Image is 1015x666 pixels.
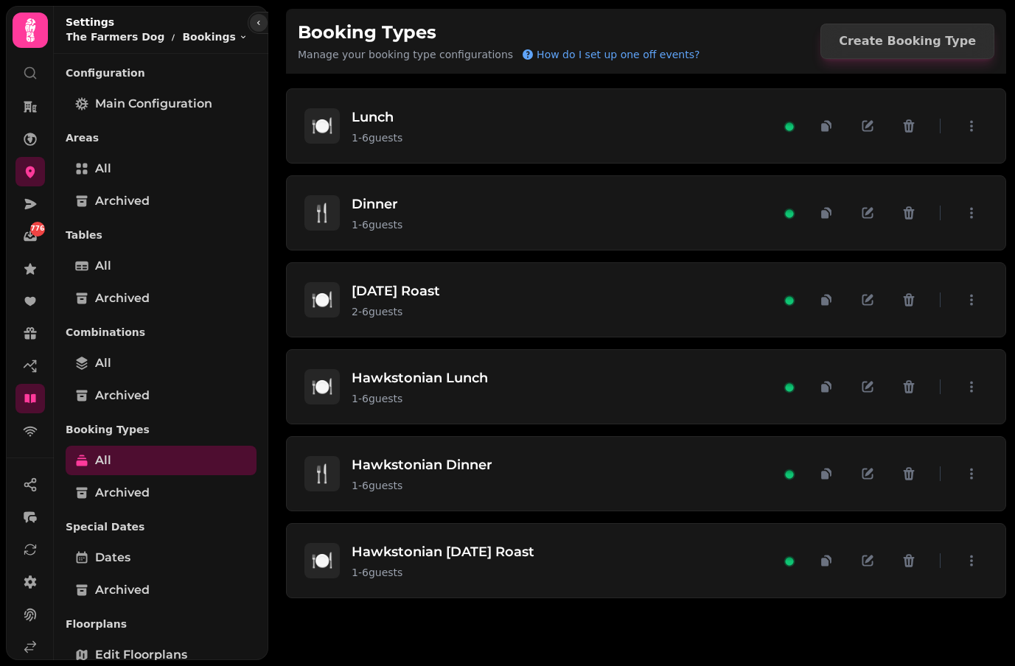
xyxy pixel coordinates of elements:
[311,549,333,572] span: 🍽️
[66,381,257,410] a: Archived
[352,281,440,301] h3: [DATE] Roast
[311,201,333,225] span: 🍴
[95,646,187,664] span: Edit Floorplans
[15,222,45,251] a: 776
[66,89,257,119] a: Main Configuration
[820,24,994,59] button: Create Booking Type
[66,611,257,637] p: Floorplans
[95,452,111,469] span: All
[95,354,111,372] span: All
[311,114,333,138] span: 🍽️
[352,391,402,406] span: 1 - 6 guests
[352,478,402,493] span: 1 - 6 guests
[95,95,212,113] span: Main Configuration
[66,29,164,44] p: The Farmers Dog
[66,575,257,605] a: Archived
[522,47,700,62] button: How do I set up one off events?
[66,125,257,151] p: Areas
[31,224,45,234] span: 776
[311,375,333,399] span: 🍽️
[66,284,257,313] a: Archived
[352,304,402,319] span: 2 - 6 guests
[352,194,402,214] h3: Dinner
[95,257,111,275] span: All
[66,222,257,248] p: Tables
[95,290,150,307] span: Archived
[298,47,513,62] p: Manage your booking type configurations
[66,60,257,86] p: Configuration
[352,368,488,388] h3: Hawkstonian Lunch
[66,478,257,508] a: Archived
[95,581,150,599] span: Archived
[352,455,492,475] h3: Hawkstonian Dinner
[66,543,257,572] a: Dates
[95,160,111,178] span: All
[298,21,700,44] h1: Booking Types
[182,29,247,44] button: Bookings
[352,217,402,232] span: 1 - 6 guests
[95,549,130,567] span: Dates
[352,541,534,562] h3: Hawkstonian [DATE] Roast
[66,29,248,44] nav: breadcrumb
[66,186,257,216] a: Archived
[352,107,402,127] h3: Lunch
[66,154,257,183] a: All
[311,288,333,312] span: 🍽️
[95,387,150,404] span: Archived
[66,15,248,29] h2: Settings
[66,319,257,346] p: Combinations
[66,513,257,540] p: Special Dates
[66,348,257,378] a: All
[352,130,402,145] span: 1 - 6 guests
[66,416,257,443] p: Booking Types
[839,35,976,47] span: Create Booking Type
[352,565,402,580] span: 1 - 6 guests
[95,192,150,210] span: Archived
[95,484,150,502] span: Archived
[66,446,257,475] a: All
[537,47,700,62] span: How do I set up one off events?
[311,462,333,486] span: 🍴
[66,251,257,281] a: All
